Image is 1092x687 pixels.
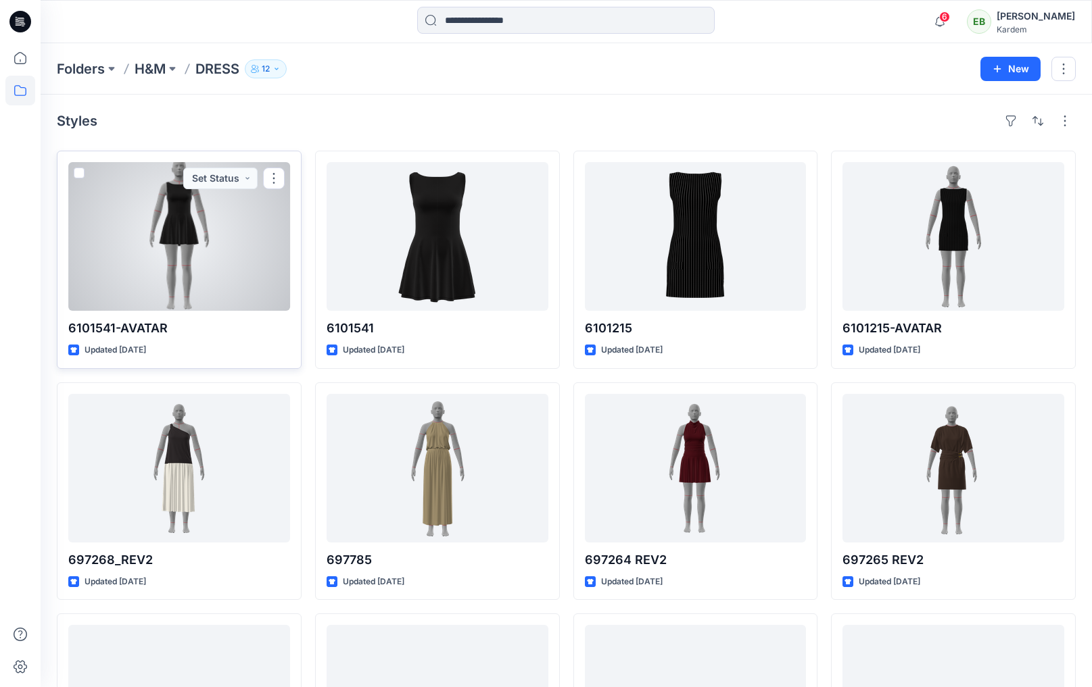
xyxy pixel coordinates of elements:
a: 697264 REV2 [585,394,807,542]
a: H&M [135,59,166,78]
p: Updated [DATE] [601,343,663,357]
p: 6101541-AVATAR [68,319,290,338]
p: 697264 REV2 [585,551,807,569]
p: 6101215-AVATAR [842,319,1064,338]
p: Updated [DATE] [859,343,920,357]
div: Kardem [997,24,1075,34]
a: 6101541 [327,162,548,311]
p: Updated [DATE] [601,575,663,589]
p: 6101541 [327,319,548,338]
button: New [980,57,1041,81]
p: DRESS [195,59,239,78]
a: 697265 REV2 [842,394,1064,542]
a: 6101215-AVATAR [842,162,1064,311]
p: Updated [DATE] [85,575,146,589]
a: 697268_REV2 [68,394,290,542]
a: 6101215 [585,162,807,311]
a: 697785 [327,394,548,542]
div: EB [967,9,991,34]
h4: Styles [57,113,97,129]
a: Folders [57,59,105,78]
div: [PERSON_NAME] [997,8,1075,24]
span: 6 [939,11,950,22]
p: Updated [DATE] [85,343,146,357]
p: Updated [DATE] [343,575,404,589]
p: 697265 REV2 [842,551,1064,569]
button: 12 [245,59,287,78]
a: 6101541-AVATAR [68,162,290,311]
p: 12 [262,61,270,76]
p: Updated [DATE] [343,343,404,357]
p: Updated [DATE] [859,575,920,589]
p: 697268_REV2 [68,551,290,569]
p: 6101215 [585,319,807,338]
p: 697785 [327,551,548,569]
